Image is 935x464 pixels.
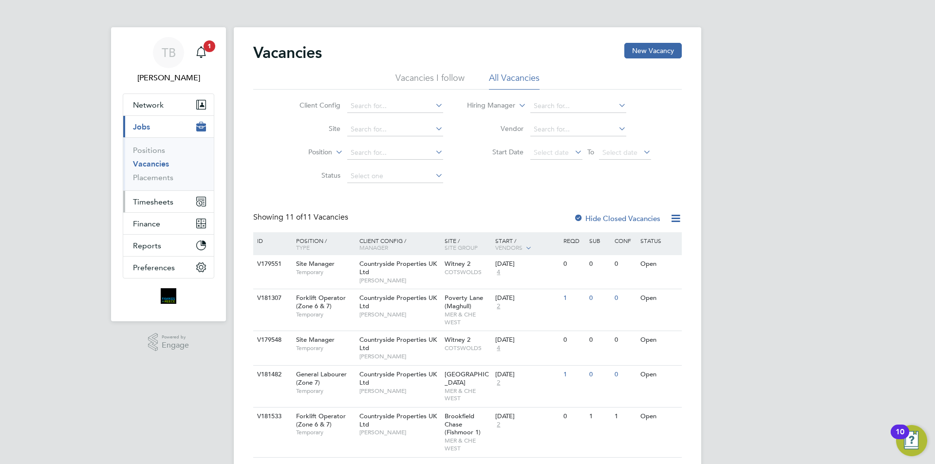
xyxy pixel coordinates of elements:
span: MER & CHE WEST [445,387,491,402]
div: 0 [587,366,612,384]
div: 10 [896,432,904,445]
li: Vacancies I follow [395,72,465,90]
input: Search for... [530,123,626,136]
span: Site Manager [296,260,335,268]
span: Type [296,243,310,251]
span: [PERSON_NAME] [359,277,440,284]
nav: Main navigation [111,27,226,321]
span: [PERSON_NAME] [359,353,440,360]
span: MER & CHE WEST [445,437,491,452]
span: COTSWOLDS [445,344,491,352]
span: Temporary [296,428,355,436]
span: Timesheets [133,197,173,206]
img: bromak-logo-retina.png [161,288,176,304]
div: ID [255,232,289,249]
div: V181533 [255,408,289,426]
div: 0 [612,331,637,349]
input: Search for... [347,123,443,136]
span: 11 of [285,212,303,222]
label: Client Config [284,101,340,110]
span: Temporary [296,344,355,352]
div: Open [638,289,680,307]
span: Site Group [445,243,478,251]
span: Tegan Bligh [123,72,214,84]
div: 0 [587,289,612,307]
div: Start / [493,232,561,257]
div: V181482 [255,366,289,384]
input: Search for... [347,99,443,113]
label: Status [284,171,340,180]
div: 0 [612,255,637,273]
div: Open [638,331,680,349]
div: 0 [612,289,637,307]
div: Position / [289,232,357,256]
span: [PERSON_NAME] [359,387,440,395]
button: New Vacancy [624,43,682,58]
button: Open Resource Center, 10 new notifications [896,425,927,456]
span: [GEOGRAPHIC_DATA] [445,370,489,387]
input: Search for... [347,146,443,160]
span: Witney 2 [445,335,470,344]
div: Open [638,408,680,426]
span: Forklift Operator (Zone 6 & 7) [296,412,346,428]
span: 2 [495,379,502,387]
span: 11 Vacancies [285,212,348,222]
div: Showing [253,212,350,223]
div: [DATE] [495,260,559,268]
div: Reqd [561,232,586,249]
span: COTSWOLDS [445,268,491,276]
span: 1 [204,40,215,52]
span: Vendors [495,243,523,251]
button: Timesheets [123,191,214,212]
div: 1 [561,289,586,307]
div: 1 [561,366,586,384]
div: 0 [587,255,612,273]
label: Hide Closed Vacancies [574,214,660,223]
a: TB[PERSON_NAME] [123,37,214,84]
span: Poverty Lane (Maghull) [445,294,483,310]
div: [DATE] [495,294,559,302]
div: Open [638,255,680,273]
span: 2 [495,421,502,429]
span: Site Manager [296,335,335,344]
span: Countryside Properties UK Ltd [359,260,437,276]
div: 0 [561,331,586,349]
a: Powered byEngage [148,333,189,352]
div: Site / [442,232,493,256]
button: Reports [123,235,214,256]
span: Select date [602,148,637,157]
span: Jobs [133,122,150,131]
span: [PERSON_NAME] [359,311,440,318]
span: Powered by [162,333,189,341]
span: [PERSON_NAME] [359,428,440,436]
span: Witney 2 [445,260,470,268]
label: Start Date [467,148,524,156]
div: 0 [612,366,637,384]
a: Go to home page [123,288,214,304]
button: Finance [123,213,214,234]
div: 0 [587,331,612,349]
span: Temporary [296,387,355,395]
div: V179548 [255,331,289,349]
div: Open [638,366,680,384]
span: Brookfield Chase (Fishmoor 1) [445,412,481,437]
span: 4 [495,344,502,353]
div: [DATE] [495,412,559,421]
span: Reports [133,241,161,250]
span: Countryside Properties UK Ltd [359,370,437,387]
div: Jobs [123,137,214,190]
h2: Vacancies [253,43,322,62]
span: Preferences [133,263,175,272]
span: Forklift Operator (Zone 6 & 7) [296,294,346,310]
div: Conf [612,232,637,249]
div: V181307 [255,289,289,307]
div: Status [638,232,680,249]
button: Preferences [123,257,214,278]
span: Countryside Properties UK Ltd [359,412,437,428]
button: Jobs [123,116,214,137]
span: 2 [495,302,502,311]
a: Placements [133,173,173,182]
span: TB [162,46,176,59]
label: Vendor [467,124,524,133]
span: To [584,146,597,158]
